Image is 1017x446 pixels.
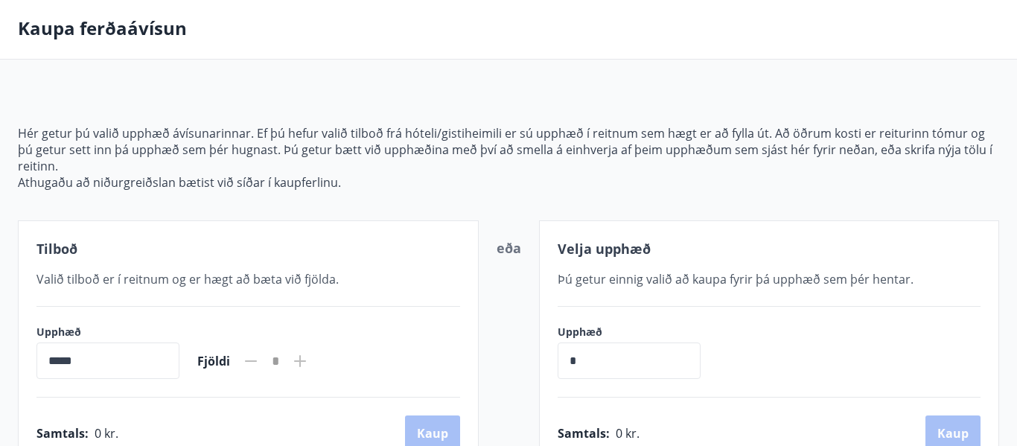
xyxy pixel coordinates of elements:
[18,125,999,174] p: Hér getur þú valið upphæð ávísunarinnar. Ef þú hefur valið tilboð frá hóteli/gistiheimili er sú u...
[558,240,651,258] span: Velja upphæð
[36,271,339,287] span: Valið tilboð er í reitnum og er hægt að bæta við fjölda.
[497,239,521,257] span: eða
[18,174,999,191] p: Athugaðu að niðurgreiðslan bætist við síðar í kaupferlinu.
[95,425,118,442] span: 0 kr.
[197,353,230,369] span: Fjöldi
[558,425,610,442] span: Samtals :
[36,240,77,258] span: Tilboð
[36,425,89,442] span: Samtals :
[36,325,179,340] label: Upphæð
[616,425,640,442] span: 0 kr.
[558,271,914,287] span: Þú getur einnig valið að kaupa fyrir þá upphæð sem þér hentar.
[18,16,187,41] p: Kaupa ferðaávísun
[558,325,715,340] label: Upphæð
